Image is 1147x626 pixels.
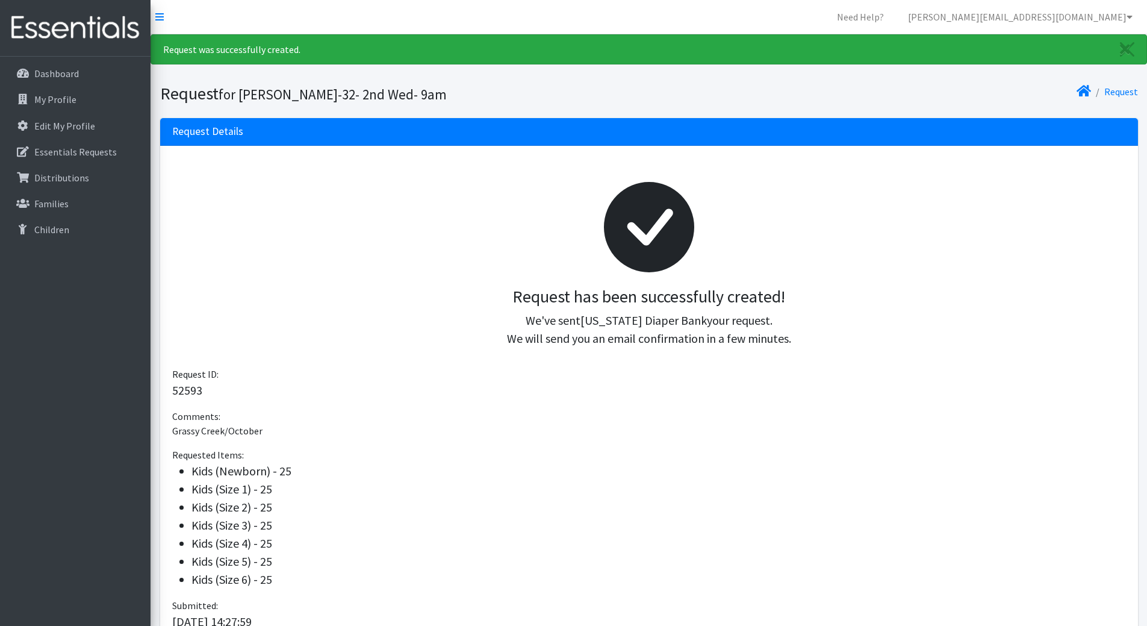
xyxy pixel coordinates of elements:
[898,5,1142,29] a: [PERSON_NAME][EMAIL_ADDRESS][DOMAIN_NAME]
[34,172,89,184] p: Distributions
[5,218,146,242] a: Children
[34,146,117,158] p: Essentials Requests
[34,198,69,210] p: Families
[580,313,707,328] span: [US_STATE] Diaper Bank
[827,5,894,29] a: Need Help?
[219,86,447,103] small: for [PERSON_NAME]-32- 2nd Wed- 9am
[172,599,218,612] span: Submitted:
[191,552,1126,571] li: Kids (Size 5) - 25
[191,516,1126,534] li: Kids (Size 3) - 25
[172,368,219,380] span: Request ID:
[34,224,69,236] p: Children
[160,83,645,104] h1: Request
[191,480,1126,498] li: Kids (Size 1) - 25
[172,381,1126,399] p: 52593
[5,192,146,216] a: Families
[34,120,95,132] p: Edit My Profile
[1104,86,1138,98] a: Request
[5,166,146,190] a: Distributions
[182,311,1116,348] p: We've sent your request. We will send you an email confirmation in a few minutes.
[172,410,220,422] span: Comments:
[172,125,243,138] h3: Request Details
[172,424,1126,438] p: Grassy Creek/October
[34,93,76,105] p: My Profile
[34,67,79,80] p: Dashboard
[191,534,1126,552] li: Kids (Size 4) - 25
[5,61,146,86] a: Dashboard
[151,34,1147,64] div: Request was successfully created.
[5,114,146,138] a: Edit My Profile
[1108,35,1146,64] a: Close
[191,462,1126,480] li: Kids (Newborn) - 25
[191,571,1126,589] li: Kids (Size 6) - 25
[5,140,146,164] a: Essentials Requests
[191,498,1126,516] li: Kids (Size 2) - 25
[182,287,1116,307] h3: Request has been successfully created!
[5,8,146,48] img: HumanEssentials
[172,449,244,461] span: Requested Items:
[5,87,146,111] a: My Profile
